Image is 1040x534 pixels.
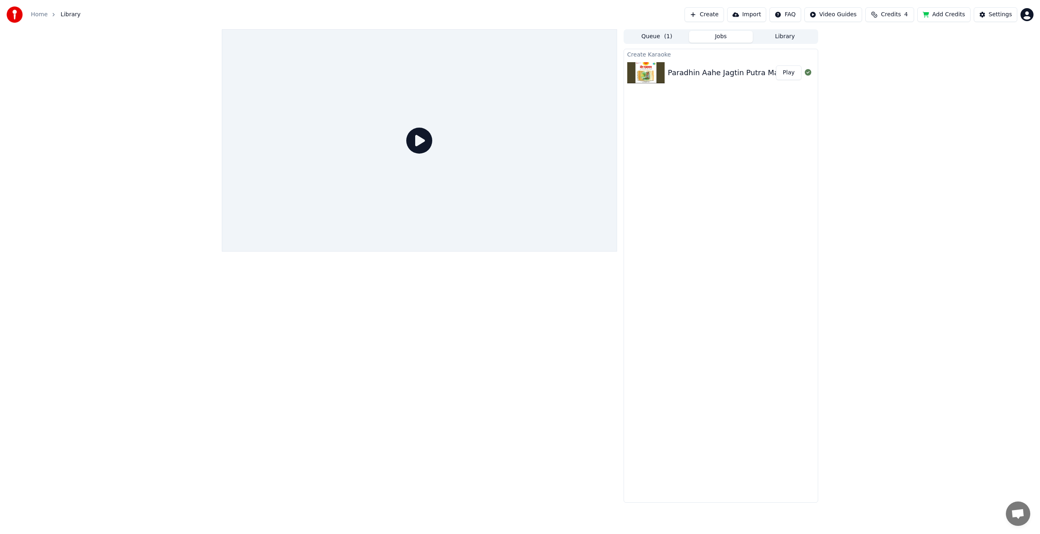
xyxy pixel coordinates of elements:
span: 4 [904,11,908,19]
a: Open chat [1006,501,1030,526]
button: Credits4 [865,7,914,22]
span: Credits [881,11,901,19]
a: Home [31,11,48,19]
button: Video Guides [804,7,862,22]
button: Library [753,31,817,43]
div: Create Karaoke [624,49,818,59]
button: Create [685,7,724,22]
button: Jobs [689,31,753,43]
button: FAQ [769,7,801,22]
button: Play [776,65,802,80]
button: Import [727,7,766,22]
div: Paradhin Aahe Jagtin Putra Manvacha [668,67,805,78]
img: youka [6,7,23,23]
span: ( 1 ) [664,33,672,41]
button: Queue [625,31,689,43]
button: Add Credits [917,7,971,22]
div: Settings [989,11,1012,19]
span: Library [61,11,80,19]
button: Settings [974,7,1017,22]
nav: breadcrumb [31,11,80,19]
